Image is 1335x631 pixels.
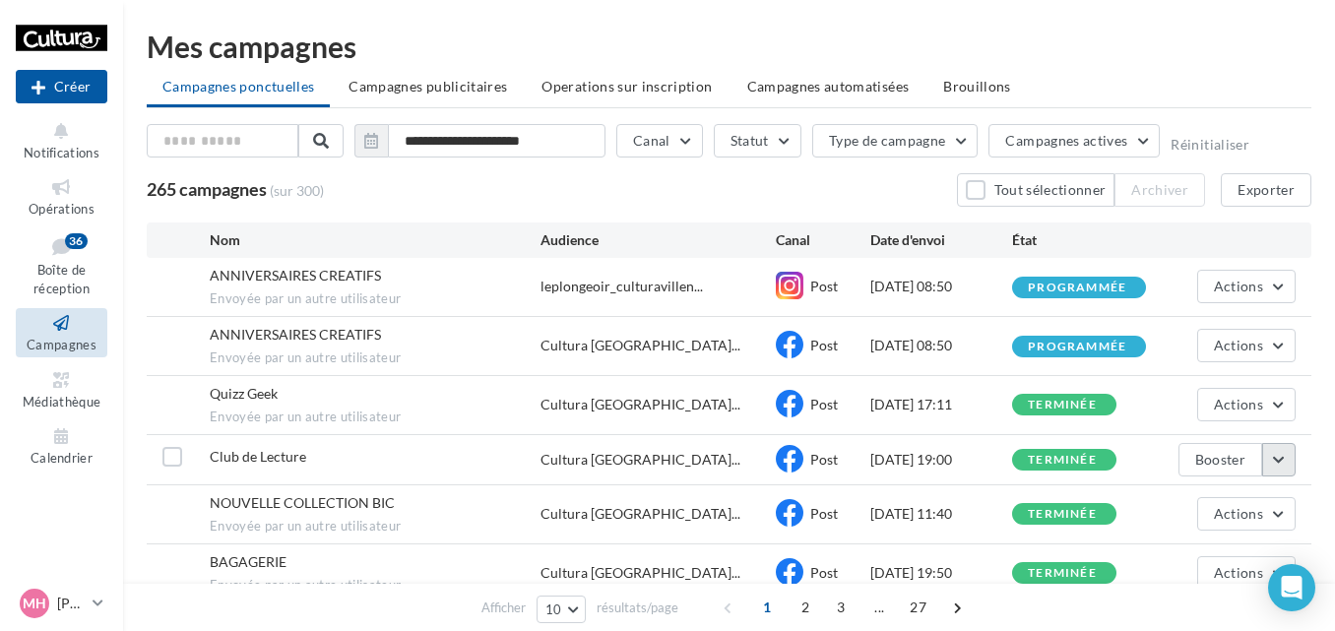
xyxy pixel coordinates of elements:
button: Booster [1178,443,1262,476]
div: Nouvelle campagne [16,70,107,103]
span: BAGAGERIE [210,553,286,570]
span: Cultura [GEOGRAPHIC_DATA]... [540,336,740,355]
span: Post [810,278,838,294]
div: État [1012,230,1154,250]
span: Afficher [481,599,526,617]
button: Canal [616,124,703,158]
div: terminée [1028,454,1097,467]
div: terminée [1028,399,1097,411]
div: terminée [1028,567,1097,580]
span: Cultura [GEOGRAPHIC_DATA]... [540,450,740,470]
span: Cultura [GEOGRAPHIC_DATA]... [540,395,740,414]
span: Actions [1214,564,1263,581]
a: Opérations [16,172,107,221]
span: Envoyée par un autre utilisateur [210,349,540,367]
span: Envoyée par un autre utilisateur [210,577,540,595]
div: Date d'envoi [870,230,1012,250]
button: Réinitialiser [1171,137,1249,153]
span: Boîte de réception [33,262,90,296]
span: Post [810,337,838,353]
span: Post [810,451,838,468]
span: Brouillons [943,78,1011,95]
span: ... [863,592,895,623]
a: Médiathèque [16,365,107,413]
div: terminée [1028,508,1097,521]
span: Campagnes [27,337,96,352]
div: [DATE] 08:50 [870,277,1012,296]
button: Actions [1197,388,1296,421]
span: Envoyée par un autre utilisateur [210,518,540,536]
span: 10 [545,601,562,617]
span: Actions [1214,337,1263,353]
span: Actions [1214,505,1263,522]
span: Post [810,564,838,581]
span: Campagnes automatisées [747,78,910,95]
span: Campagnes publicitaires [349,78,507,95]
span: Campagnes actives [1005,132,1127,149]
span: 3 [825,592,857,623]
span: Actions [1214,278,1263,294]
span: Actions [1214,396,1263,412]
div: [DATE] 17:11 [870,395,1012,414]
span: Calendrier [31,450,93,466]
button: Archiver [1114,173,1205,207]
button: Exporter [1221,173,1311,207]
div: [DATE] 08:50 [870,336,1012,355]
span: ANNIVERSAIRES CREATIFS [210,267,381,284]
span: résultats/page [597,599,678,617]
button: Actions [1197,270,1296,303]
span: NOUVELLE COLLECTION BIC [210,494,395,511]
div: Canal [776,230,870,250]
div: Nom [210,230,540,250]
button: Notifications [16,116,107,164]
span: 2 [790,592,821,623]
button: Statut [714,124,801,158]
span: Club de Lecture [210,448,306,465]
button: Tout sélectionner [957,173,1114,207]
span: Post [810,396,838,412]
div: programmée [1028,282,1126,294]
span: 265 campagnes [147,178,267,200]
div: Mes campagnes [147,32,1311,61]
a: MH [PERSON_NAME] [16,585,107,622]
div: [DATE] 19:50 [870,563,1012,583]
button: Créer [16,70,107,103]
span: leplongeoir_culturavillen... [540,277,703,296]
div: Audience [540,230,777,250]
span: Cultura [GEOGRAPHIC_DATA]... [540,504,740,524]
div: [DATE] 11:40 [870,504,1012,524]
span: Médiathèque [23,394,101,410]
span: Envoyée par un autre utilisateur [210,409,540,426]
span: Quizz Geek [210,385,278,402]
button: Type de campagne [812,124,979,158]
button: Campagnes actives [988,124,1160,158]
span: MH [23,594,46,613]
span: Envoyée par un autre utilisateur [210,290,540,308]
button: Actions [1197,556,1296,590]
span: Notifications [24,145,99,160]
span: Cultura [GEOGRAPHIC_DATA]... [540,563,740,583]
span: (sur 300) [270,181,324,201]
a: Calendrier [16,421,107,470]
div: Open Intercom Messenger [1268,564,1315,611]
a: Campagnes [16,308,107,356]
span: Operations sur inscription [541,78,712,95]
div: programmée [1028,341,1126,353]
button: Actions [1197,497,1296,531]
span: ANNIVERSAIRES CREATIFS [210,326,381,343]
button: Actions [1197,329,1296,362]
span: Post [810,505,838,522]
div: [DATE] 19:00 [870,450,1012,470]
span: 27 [902,592,934,623]
span: 1 [751,592,783,623]
a: Boîte de réception36 [16,229,107,301]
div: 36 [65,233,88,249]
span: Opérations [29,201,95,217]
button: 10 [537,596,587,623]
p: [PERSON_NAME] [57,594,85,613]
